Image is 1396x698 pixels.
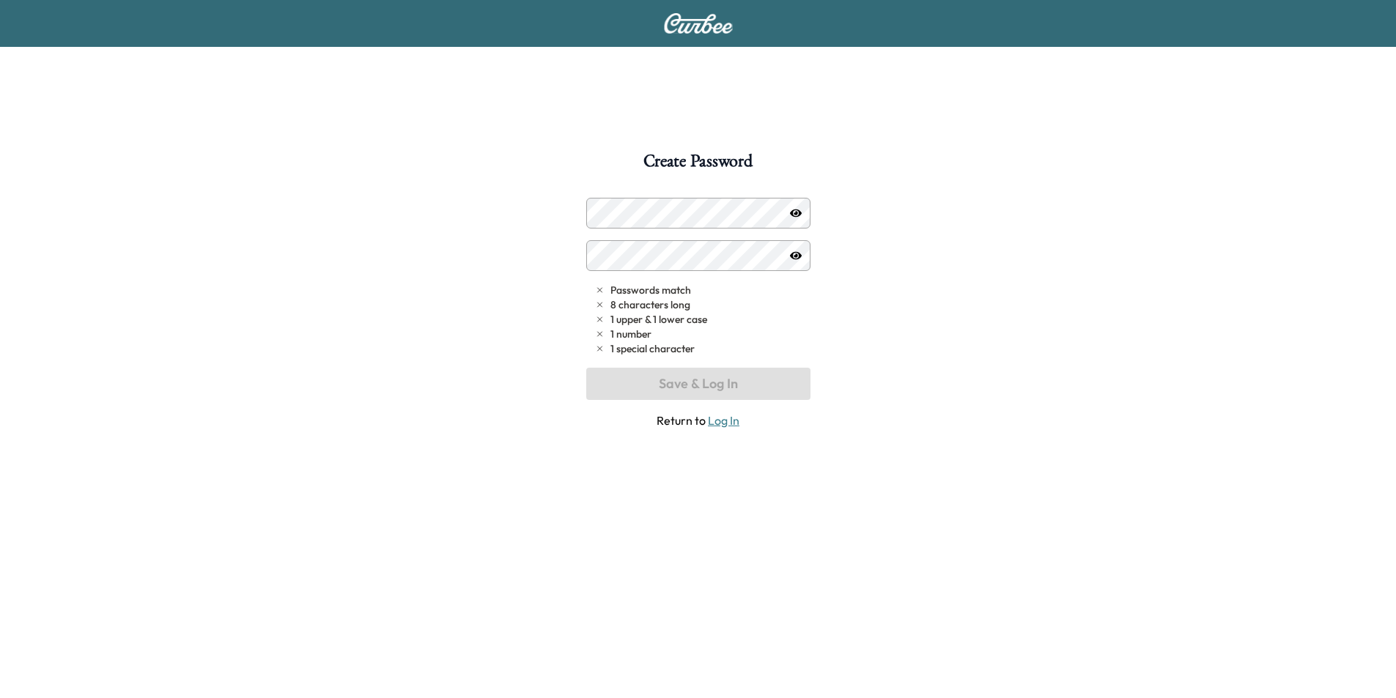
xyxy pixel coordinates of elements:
span: 1 upper & 1 lower case [610,312,707,327]
a: Log In [708,413,739,428]
span: 1 special character [610,341,695,356]
h1: Create Password [643,152,752,177]
span: Passwords match [610,283,691,297]
span: 1 number [610,327,651,341]
img: Curbee Logo [663,13,734,34]
span: 8 characters long [610,297,690,312]
span: Return to [586,412,810,429]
